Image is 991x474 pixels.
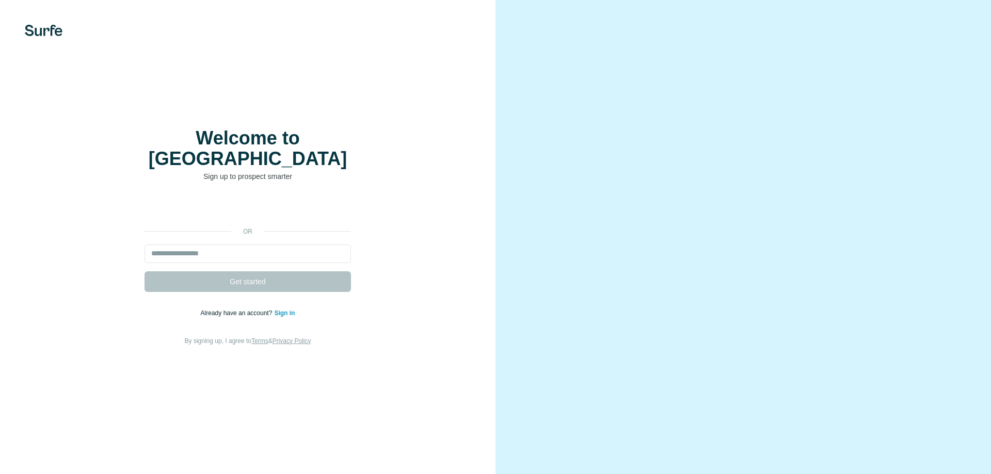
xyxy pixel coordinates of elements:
[145,171,351,182] p: Sign up to prospect smarter
[274,309,295,317] a: Sign in
[185,337,311,345] span: By signing up, I agree to &
[139,197,356,220] iframe: Sign in with Google Button
[145,128,351,169] h1: Welcome to [GEOGRAPHIC_DATA]
[273,337,311,345] a: Privacy Policy
[25,25,62,36] img: Surfe's logo
[231,227,264,236] p: or
[251,337,268,345] a: Terms
[201,309,275,317] span: Already have an account?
